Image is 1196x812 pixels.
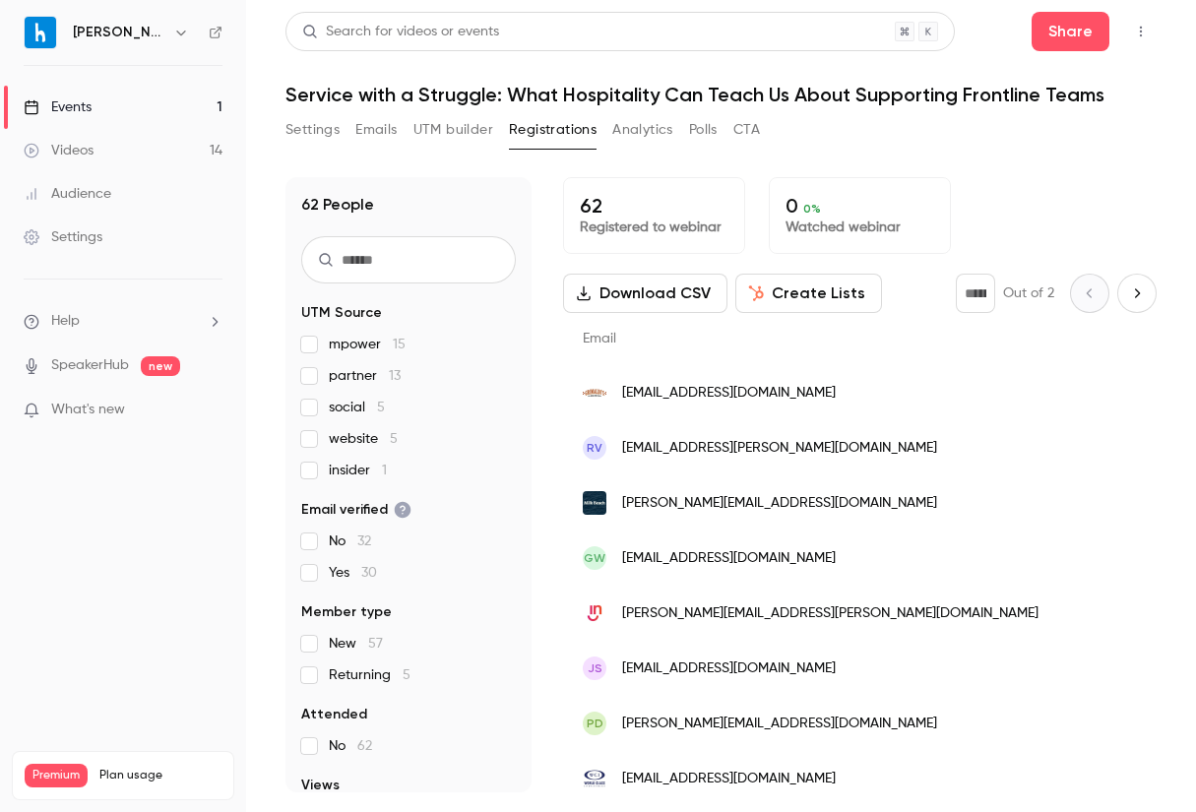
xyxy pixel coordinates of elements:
[329,335,406,354] span: mpower
[329,634,383,654] span: New
[24,141,94,160] div: Videos
[24,227,102,247] div: Settings
[329,563,377,583] span: Yes
[285,114,340,146] button: Settings
[99,768,221,783] span: Plan usage
[622,493,937,514] span: [PERSON_NAME][EMAIL_ADDRESS][DOMAIN_NAME]
[25,764,88,787] span: Premium
[302,22,499,42] div: Search for videos or events
[24,311,222,332] li: help-dropdown-opener
[51,400,125,420] span: What's new
[583,491,606,515] img: milkbeach.com
[301,303,382,323] span: UTM Source
[583,601,606,625] img: instant.co
[390,432,398,446] span: 5
[393,338,406,351] span: 15
[622,603,1039,624] span: [PERSON_NAME][EMAIL_ADDRESS][PERSON_NAME][DOMAIN_NAME]
[1117,274,1157,313] button: Next page
[141,356,180,376] span: new
[199,402,222,419] iframe: Noticeable Trigger
[413,114,493,146] button: UTM builder
[403,668,410,682] span: 5
[329,366,401,386] span: partner
[377,401,385,414] span: 5
[357,739,372,753] span: 62
[580,218,728,237] p: Registered to webinar
[1032,12,1109,51] button: Share
[786,194,934,218] p: 0
[509,114,597,146] button: Registrations
[301,500,411,520] span: Email verified
[329,461,387,480] span: insider
[301,193,374,217] h1: 62 People
[735,274,882,313] button: Create Lists
[587,715,603,732] span: PD
[583,381,606,405] img: grimaldispizzeria.com
[285,83,1157,106] h1: Service with a Struggle: What Hospitality Can Teach Us About Supporting Frontline Teams
[612,114,673,146] button: Analytics
[51,355,129,376] a: SpeakerHub
[583,332,616,345] span: Email
[622,548,836,569] span: [EMAIL_ADDRESS][DOMAIN_NAME]
[25,17,56,48] img: Harri
[368,637,383,651] span: 57
[786,218,934,237] p: Watched webinar
[1003,283,1054,303] p: Out of 2
[357,534,371,548] span: 32
[329,398,385,417] span: social
[301,602,392,622] span: Member type
[689,114,718,146] button: Polls
[329,736,372,756] span: No
[622,658,836,679] span: [EMAIL_ADDRESS][DOMAIN_NAME]
[24,97,92,117] div: Events
[329,665,410,685] span: Returning
[580,194,728,218] p: 62
[301,705,367,724] span: Attended
[622,438,937,459] span: [EMAIL_ADDRESS][PERSON_NAME][DOMAIN_NAME]
[563,274,727,313] button: Download CSV
[301,776,340,795] span: Views
[733,114,760,146] button: CTA
[587,439,602,457] span: RV
[622,769,836,789] span: [EMAIL_ADDRESS][DOMAIN_NAME]
[329,531,371,551] span: No
[73,23,165,42] h6: [PERSON_NAME]
[622,714,937,734] span: [PERSON_NAME][EMAIL_ADDRESS][DOMAIN_NAME]
[24,184,111,204] div: Audience
[803,202,821,216] span: 0 %
[361,566,377,580] span: 30
[622,383,836,404] span: [EMAIL_ADDRESS][DOMAIN_NAME]
[583,767,606,790] img: worldclassind.com
[51,311,80,332] span: Help
[389,369,401,383] span: 13
[584,549,605,567] span: GW
[588,659,602,677] span: JS
[355,114,397,146] button: Emails
[382,464,387,477] span: 1
[329,429,398,449] span: website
